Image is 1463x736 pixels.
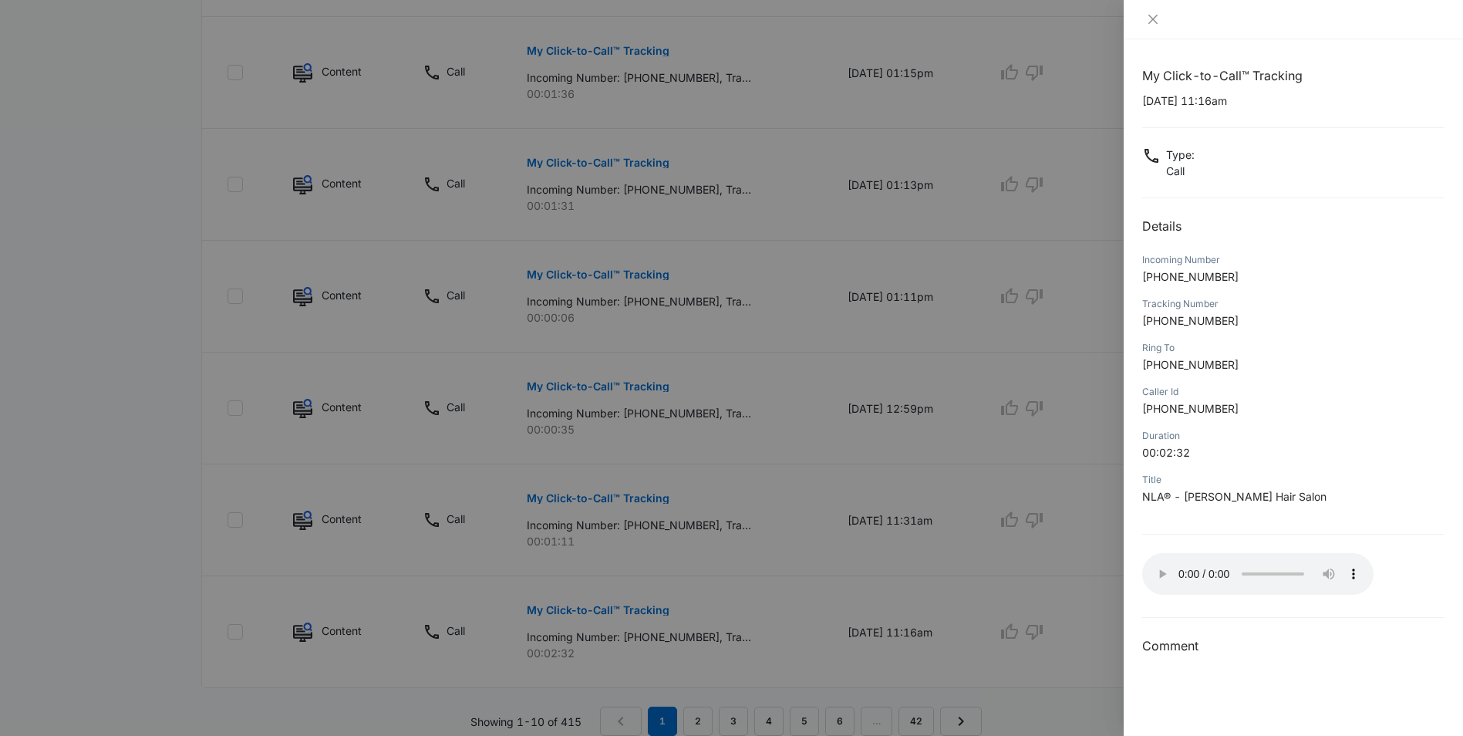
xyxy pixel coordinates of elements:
h2: Details [1142,217,1444,235]
div: Title [1142,473,1444,487]
span: [PHONE_NUMBER] [1142,402,1239,415]
p: Call [1166,163,1195,179]
p: Type : [1166,147,1195,163]
h1: My Click-to-Call™ Tracking [1142,66,1444,85]
h3: Comment [1142,636,1444,655]
span: [PHONE_NUMBER] [1142,314,1239,327]
span: [PHONE_NUMBER] [1142,270,1239,283]
audio: Your browser does not support the audio tag. [1142,553,1374,595]
div: Ring To [1142,341,1444,355]
button: Close [1142,12,1164,26]
span: NLA® - [PERSON_NAME] Hair Salon [1142,490,1326,503]
div: Duration [1142,429,1444,443]
div: Incoming Number [1142,253,1444,267]
span: [PHONE_NUMBER] [1142,358,1239,371]
span: 00:02:32 [1142,446,1190,459]
div: Tracking Number [1142,297,1444,311]
p: [DATE] 11:16am [1142,93,1444,109]
span: close [1147,13,1159,25]
div: Caller Id [1142,385,1444,399]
